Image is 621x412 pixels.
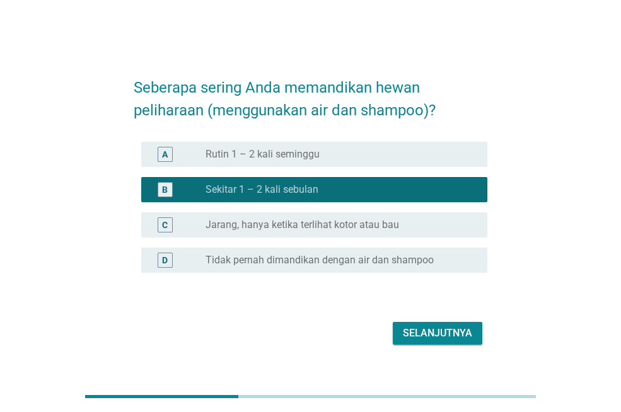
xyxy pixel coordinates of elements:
label: Sekitar 1 – 2 kali sebulan [206,183,318,196]
button: Selanjutnya [393,322,482,345]
div: A [162,148,168,161]
div: B [162,183,168,197]
div: D [162,254,168,267]
div: Selanjutnya [403,326,472,341]
h2: Seberapa sering Anda memandikan hewan peliharaan (menggunakan air dan shampoo)? [134,64,487,122]
label: Rutin 1 – 2 kali seminggu [206,148,320,161]
label: Jarang, hanya ketika terlihat kotor atau bau [206,219,399,231]
div: C [162,219,168,232]
label: Tidak pernah dimandikan dengan air dan shampoo [206,254,434,266]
